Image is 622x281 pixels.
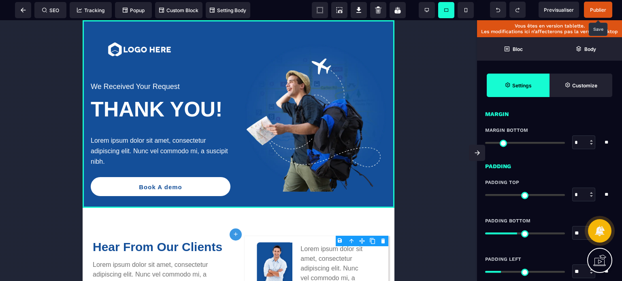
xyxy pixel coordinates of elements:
p: Vous êtes en version tablette. [481,23,618,29]
strong: Customize [572,82,597,89]
span: Previsualiser [544,7,574,13]
span: Publier [590,7,606,13]
div: Hear From Our Clients [10,220,146,234]
span: Open Blocks [477,37,550,61]
div: THANK YOU! [8,77,148,101]
div: Lorem ipsum dolor sit amet, consectetur adipiscing elit. Nunc vel commodo mi, a suscipit nibh. [8,115,148,147]
img: 32d94483d601401e52e7a0475d996ae2_tmpk_h7u9up_(1).png [8,22,89,36]
span: Padding Bottom [485,218,530,224]
span: Margin Bottom [485,127,528,133]
span: Custom Block [159,7,198,13]
span: Setting Body [210,7,246,13]
span: Open Layer Manager [550,37,622,61]
span: SEO [42,7,59,13]
img: cfc49650f04120e6762a9f0e096f9468_tmp49b2dark.png [174,222,210,268]
span: Open Style Manager [550,74,612,97]
img: f6c66a805a6f7a370f9d20bf5ffa74ad_tmphlbe9qim.png [162,24,304,171]
span: Preview [539,2,579,18]
button: Book A demo [8,157,148,176]
strong: Settings [512,82,532,89]
span: Popup [123,7,145,13]
strong: Body [584,46,596,52]
div: Lorem ipsum dolor sit amet, consectetur adipiscing elit. Nunc vel commodo mi, a suscipit nibh. Pr... [10,240,146,279]
div: Margin [477,105,622,119]
div: Padding [477,157,622,171]
strong: Bloc [513,46,523,52]
span: Padding Top [485,179,519,186]
span: Padding Left [485,256,521,262]
span: Settings [487,74,550,97]
span: View components [312,2,328,18]
span: Screenshot [331,2,347,18]
p: Les modifications ici n’affecterons pas la version desktop [481,29,618,34]
div: We Received Your Request [8,62,148,71]
span: Tracking [77,7,104,13]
